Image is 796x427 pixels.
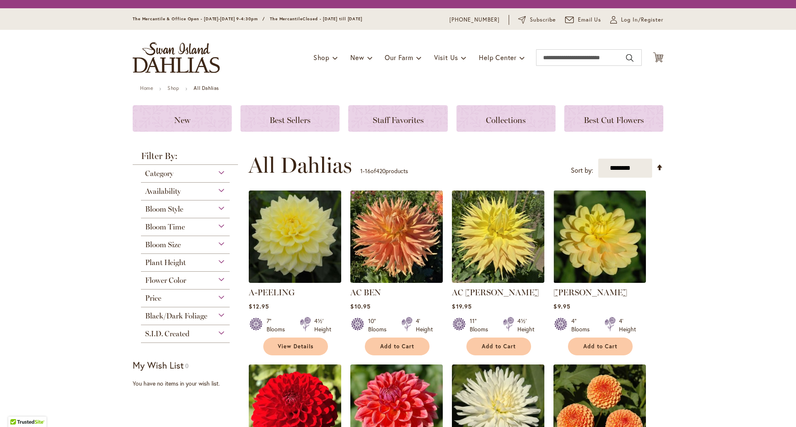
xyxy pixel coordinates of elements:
[470,317,493,333] div: 11" Blooms
[466,338,531,355] button: Add to Cart
[133,16,303,22] span: The Mercantile & Office Open - [DATE]-[DATE] 9-4:30pm / The Mercantile
[133,105,232,132] a: New
[368,317,391,333] div: 10" Blooms
[145,311,207,321] span: Black/Dark Foliage
[145,240,181,249] span: Bloom Size
[376,167,386,175] span: 420
[145,187,181,196] span: Availability
[619,317,636,333] div: 4' Height
[314,317,331,333] div: 4½' Height
[303,16,362,22] span: Closed - [DATE] till [DATE]
[571,317,595,333] div: 4" Blooms
[140,85,153,91] a: Home
[452,277,544,285] a: AC Jeri
[145,222,185,232] span: Bloom Time
[133,42,220,73] a: store logo
[416,317,433,333] div: 4' Height
[278,343,313,350] span: View Details
[583,343,617,350] span: Add to Cart
[145,294,161,303] span: Price
[385,53,413,62] span: Our Farm
[449,16,500,24] a: [PHONE_NUMBER]
[360,167,363,175] span: 1
[517,317,534,333] div: 4½' Height
[452,302,471,310] span: $19.95
[249,287,295,297] a: A-PEELING
[145,329,189,338] span: S.I.D. Created
[452,191,544,283] img: AC Jeri
[365,338,430,355] button: Add to Cart
[610,16,663,24] a: Log In/Register
[133,379,243,388] div: You have no items in your wish list.
[269,115,311,125] span: Best Sellers
[267,317,290,333] div: 7" Blooms
[350,191,443,283] img: AC BEN
[584,115,644,125] span: Best Cut Flowers
[249,191,341,283] img: A-Peeling
[248,153,352,178] span: All Dahlias
[380,343,414,350] span: Add to Cart
[553,287,627,297] a: [PERSON_NAME]
[263,338,328,355] a: View Details
[553,277,646,285] a: AHOY MATEY
[348,105,447,132] a: Staff Favorites
[145,169,173,178] span: Category
[133,152,238,165] strong: Filter By:
[365,167,371,175] span: 16
[553,302,570,310] span: $9.95
[530,16,556,24] span: Subscribe
[518,16,556,24] a: Subscribe
[350,287,381,297] a: AC BEN
[240,105,340,132] a: Best Sellers
[452,287,539,297] a: AC [PERSON_NAME]
[482,343,516,350] span: Add to Cart
[145,205,183,214] span: Bloom Style
[350,302,370,310] span: $10.95
[621,16,663,24] span: Log In/Register
[167,85,179,91] a: Shop
[313,53,330,62] span: Shop
[249,277,341,285] a: A-Peeling
[174,115,190,125] span: New
[373,115,424,125] span: Staff Favorites
[145,276,186,285] span: Flower Color
[456,105,556,132] a: Collections
[578,16,602,24] span: Email Us
[350,277,443,285] a: AC BEN
[553,191,646,283] img: AHOY MATEY
[568,338,633,355] button: Add to Cart
[434,53,458,62] span: Visit Us
[194,85,219,91] strong: All Dahlias
[133,359,184,371] strong: My Wish List
[571,163,593,178] label: Sort by:
[479,53,517,62] span: Help Center
[360,164,408,178] p: - of products
[486,115,526,125] span: Collections
[564,105,663,132] a: Best Cut Flowers
[249,302,269,310] span: $12.95
[565,16,602,24] a: Email Us
[145,258,186,267] span: Plant Height
[350,53,364,62] span: New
